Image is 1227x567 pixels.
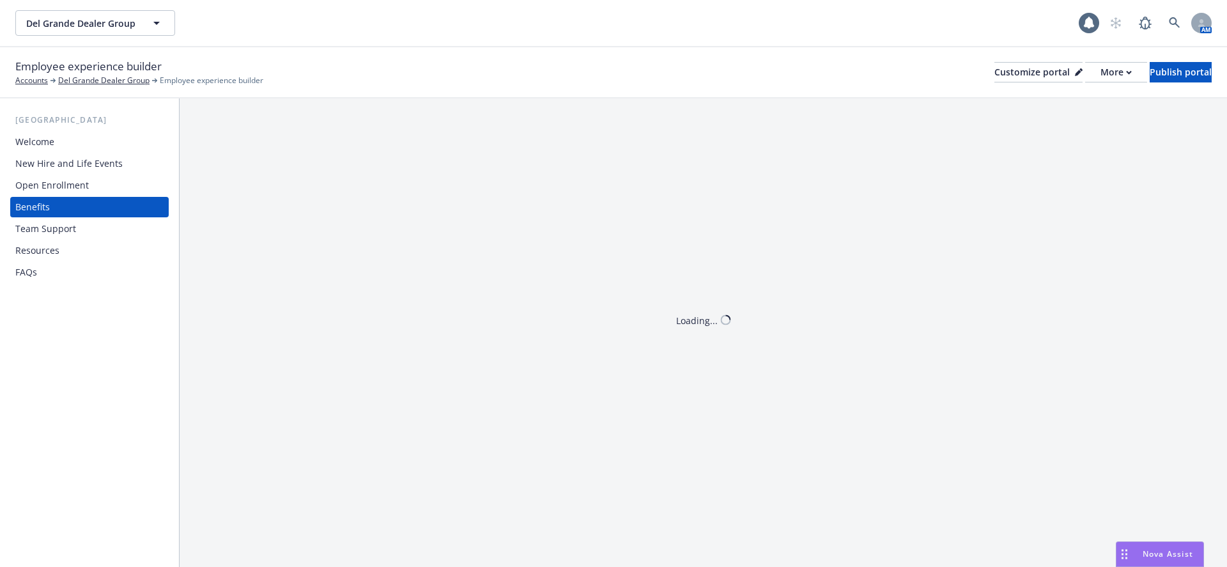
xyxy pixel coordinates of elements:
[1103,10,1129,36] a: Start snowing
[10,175,169,196] a: Open Enrollment
[160,75,263,86] span: Employee experience builder
[1132,10,1158,36] a: Report a Bug
[15,10,175,36] button: Del Grande Dealer Group
[10,153,169,174] a: New Hire and Life Events
[676,313,718,327] div: Loading...
[15,219,76,239] div: Team Support
[1116,542,1132,566] div: Drag to move
[10,114,169,127] div: [GEOGRAPHIC_DATA]
[58,75,150,86] a: Del Grande Dealer Group
[15,262,37,283] div: FAQs
[26,17,137,30] span: Del Grande Dealer Group
[15,58,162,75] span: Employee experience builder
[1116,541,1204,567] button: Nova Assist
[15,153,123,174] div: New Hire and Life Events
[15,175,89,196] div: Open Enrollment
[10,132,169,152] a: Welcome
[1150,62,1212,82] button: Publish portal
[15,132,54,152] div: Welcome
[15,197,50,217] div: Benefits
[15,75,48,86] a: Accounts
[1085,62,1147,82] button: More
[10,197,169,217] a: Benefits
[10,240,169,261] a: Resources
[10,262,169,283] a: FAQs
[15,240,59,261] div: Resources
[994,62,1083,82] button: Customize portal
[1150,63,1212,82] div: Publish portal
[10,219,169,239] a: Team Support
[1162,10,1187,36] a: Search
[994,63,1083,82] div: Customize portal
[1100,63,1132,82] div: More
[1143,548,1193,559] span: Nova Assist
